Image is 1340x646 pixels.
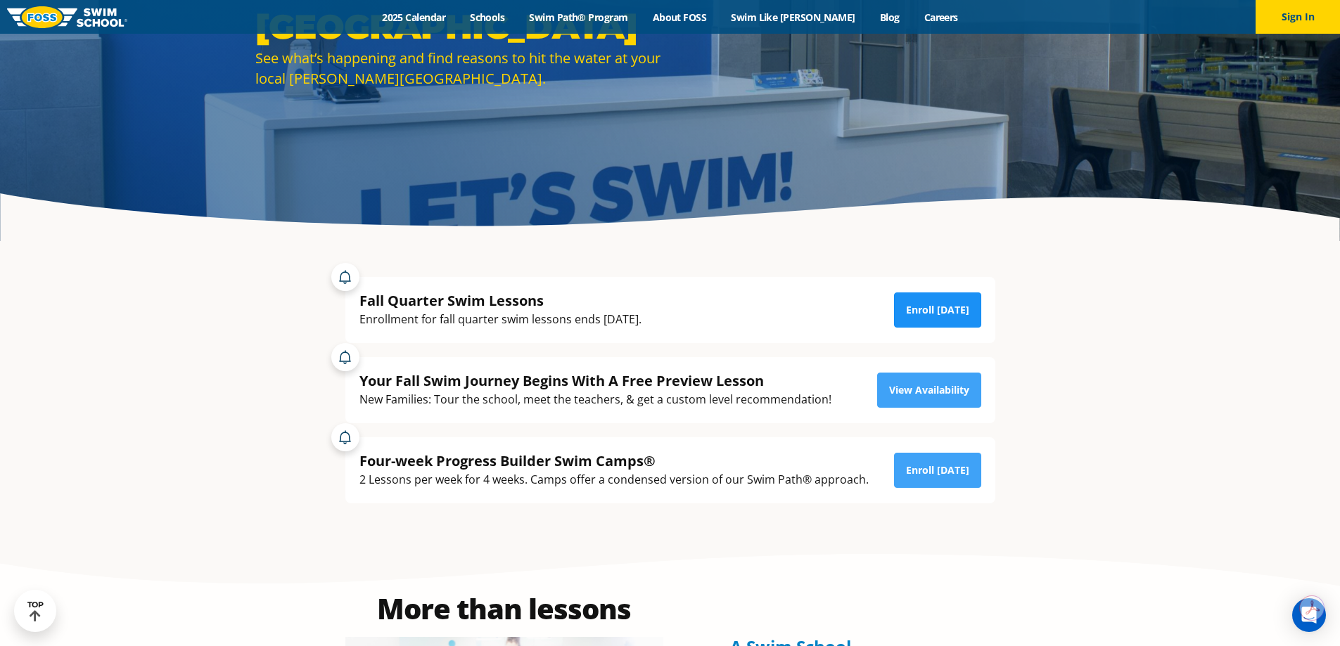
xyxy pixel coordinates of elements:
a: Enroll [DATE] [894,292,981,328]
div: See what’s happening and find reasons to hit the water at your local [PERSON_NAME][GEOGRAPHIC_DATA]. [255,48,663,89]
a: View Availability [877,373,981,408]
div: Open Intercom Messenger [1292,598,1326,632]
h2: More than lessons [345,595,663,623]
div: TOP [27,600,44,622]
div: New Families: Tour the school, meet the teachers, & get a custom level recommendation! [359,390,831,409]
a: 2025 Calendar [370,11,458,24]
a: Enroll [DATE] [894,453,981,488]
a: Blog [867,11,912,24]
img: FOSS Swim School Logo [7,6,127,28]
a: About FOSS [640,11,719,24]
a: Swim Path® Program [517,11,640,24]
div: Four-week Progress Builder Swim Camps® [359,451,869,470]
div: 2 Lessons per week for 4 weeks. Camps offer a condensed version of our Swim Path® approach. [359,470,869,489]
a: Careers [912,11,970,24]
div: Enrollment for fall quarter swim lessons ends [DATE]. [359,310,642,329]
a: Swim Like [PERSON_NAME] [719,11,868,24]
div: Your Fall Swim Journey Begins With A Free Preview Lesson [359,371,831,390]
div: Fall Quarter Swim Lessons [359,291,642,310]
a: Schools [458,11,517,24]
